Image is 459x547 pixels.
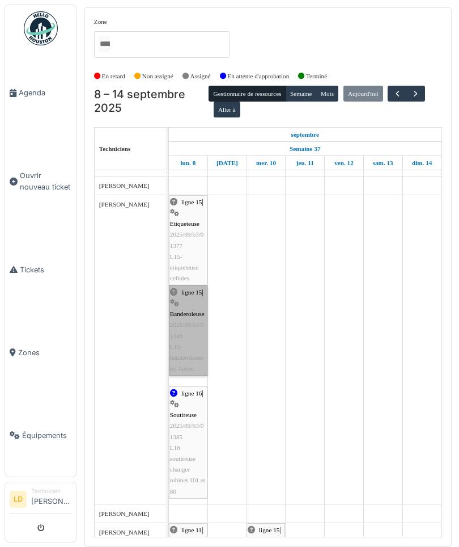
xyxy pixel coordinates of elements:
[31,487,72,495] div: Technicien
[181,527,202,533] span: ligne 11
[170,197,206,284] div: |
[287,142,323,156] a: Semaine 37
[170,231,204,249] span: 2025/09/63/01377
[178,156,199,170] a: 8 septembre 2025
[18,347,72,358] span: Zones
[294,156,317,170] a: 11 septembre 2025
[5,134,76,228] a: Ouvrir nouveau ticket
[170,422,204,440] span: 2025/09/63/01385
[227,71,289,81] label: En attente d'approbation
[259,527,279,533] span: ligne 15
[181,199,202,205] span: ligne 15
[99,201,150,208] span: [PERSON_NAME]
[99,529,150,536] span: [PERSON_NAME]
[406,86,425,102] button: Suivant
[170,444,205,495] span: L16 soutireuse changer robinet 101 et 80
[343,86,383,102] button: Aujourd'hui
[388,86,406,102] button: Précédent
[99,182,150,189] span: [PERSON_NAME]
[170,253,198,281] span: L15-etiqueteuse cellules
[5,52,76,134] a: Agenda
[20,264,72,275] span: Tickets
[370,156,396,170] a: 13 septembre 2025
[170,220,199,227] span: Etiqueteuse
[316,86,339,102] button: Mois
[209,86,286,102] button: Gestionnaire de ressources
[409,156,435,170] a: 14 septembre 2025
[99,145,131,152] span: Techniciens
[214,102,240,117] button: Aller à
[142,71,173,81] label: Non assigné
[10,491,27,508] li: LD
[170,388,206,497] div: |
[286,86,317,102] button: Semaine
[94,88,209,115] h2: 8 – 14 septembre 2025
[19,87,72,98] span: Agenda
[306,71,327,81] label: Terminé
[99,510,150,517] span: [PERSON_NAME]
[331,156,356,170] a: 12 septembre 2025
[181,390,202,397] span: ligne 16
[288,128,322,142] a: 8 septembre 2025
[190,71,211,81] label: Assigné
[24,11,58,45] img: Badge_color-CXgf-gQk.svg
[214,156,241,170] a: 9 septembre 2025
[5,311,76,394] a: Zones
[253,156,279,170] a: 10 septembre 2025
[102,71,125,81] label: En retard
[10,487,72,514] a: LD Technicien[PERSON_NAME]
[20,170,72,192] span: Ouvrir nouveau ticket
[5,394,76,477] a: Équipements
[31,487,72,511] li: [PERSON_NAME]
[99,36,110,52] input: Tous
[22,430,72,441] span: Équipements
[94,17,107,27] label: Zone
[170,411,197,418] span: Soutireuse
[5,228,76,311] a: Tickets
